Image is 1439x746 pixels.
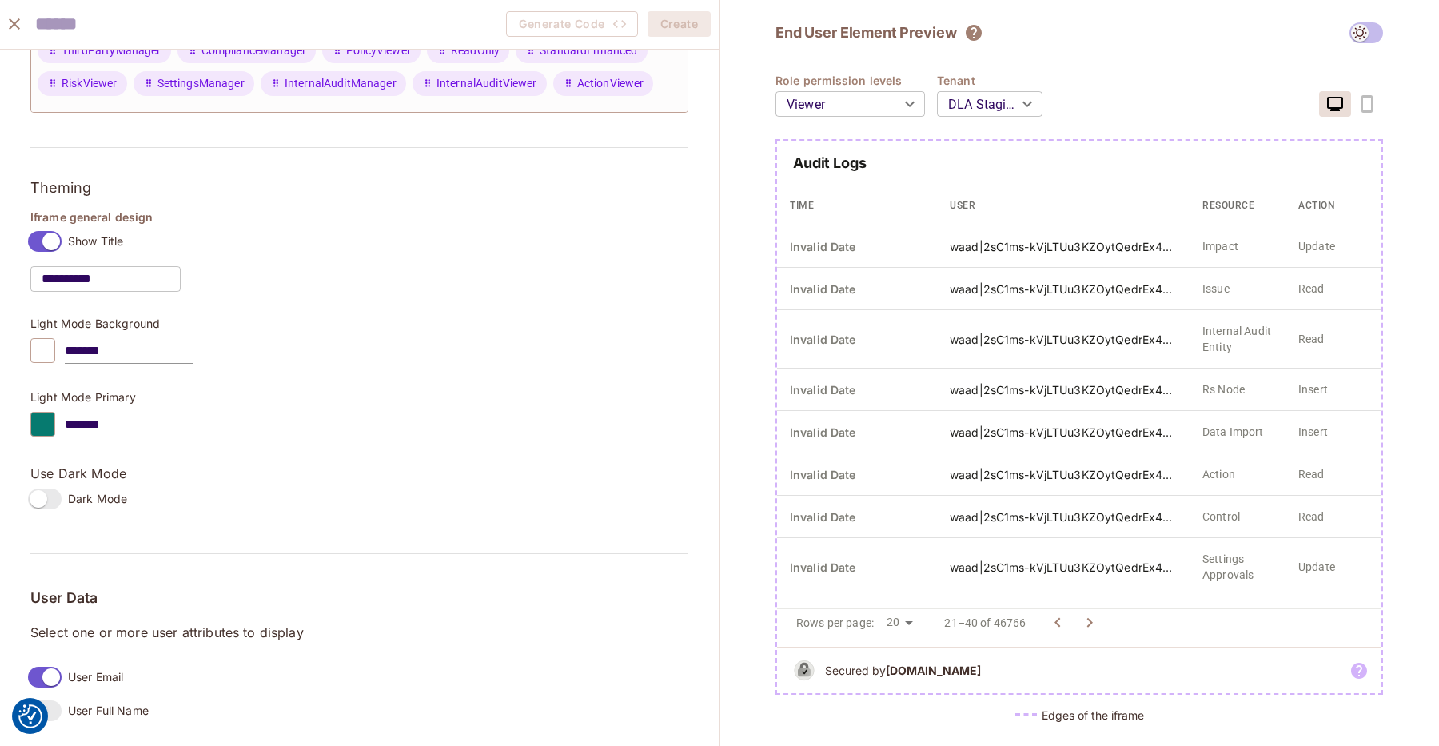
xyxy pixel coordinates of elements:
span: ThirdPartyManager [62,42,161,59]
h4: Tenant [937,73,1054,88]
div: 20 [880,611,919,634]
td: Read [1286,596,1381,639]
td: Rs Node [1190,369,1286,411]
td: Read [1286,496,1381,538]
span: PolicyViewer [346,42,411,59]
h4: Invalid Date [790,425,924,440]
p: Rows per page: [796,615,874,631]
span: InternalAuditManager [285,75,397,92]
p: waad|2sC1ms-kVjLTUu3KZOytQedrEx40baKH0oT4-8OR0-M [950,281,1177,297]
h4: Invalid Date [790,281,924,297]
span: SettingsManager [157,75,245,92]
img: Revisit consent button [18,704,42,728]
td: Action [1190,453,1286,496]
h3: Theming [30,176,688,200]
td: Update [1286,225,1381,268]
td: Insert [1286,369,1381,411]
p: Light Mode Primary [30,391,688,404]
h5: Edges of the iframe [1042,708,1144,723]
span: ReadOnly [451,42,500,59]
p: Use Dark Mode [30,465,688,482]
h4: Role permission levels [775,73,937,88]
td: Issue [1190,268,1286,310]
h4: Invalid Date [790,509,924,525]
svg: The element will only show tenant specific content. No user information will be visible across te... [964,23,983,42]
h4: Iframe general design [30,209,688,225]
span: RiskViewer [62,75,118,92]
th: User [937,186,1190,225]
p: waad|2sC1ms-kVjLTUu3KZOytQedrEx40baKH0oT4-8OR0-M [950,467,1177,482]
span: Show Title [68,233,123,249]
th: action [1286,186,1381,225]
td: Read [1286,453,1381,496]
span: User Email [68,669,123,684]
th: resource [1190,186,1286,225]
span: Create the element to generate code [506,11,638,37]
h2: Audit Logs [793,154,1365,173]
p: waad|2sC1ms-kVjLTUu3KZOytQedrEx40baKH0oT4-8OR0-M [950,239,1177,254]
span: User Full Name [68,703,149,718]
td: Read [1286,268,1381,310]
h4: Invalid Date [790,332,924,347]
td: Internal Audit Entity [1190,310,1286,369]
h5: User Data [30,590,688,606]
button: Go to next page [1074,607,1106,639]
b: [DOMAIN_NAME] [886,664,981,677]
span: InternalAuditViewer [436,75,537,92]
p: waad|2sC1ms-kVjLTUu3KZOytQedrEx40baKH0oT4-8OR0-M [950,560,1177,575]
button: Consent Preferences [18,704,42,728]
h4: Invalid Date [790,467,924,482]
p: waad|2sC1ms-kVjLTUu3KZOytQedrEx40baKH0oT4-8OR0-M [950,332,1177,347]
span: coming soon [1351,91,1383,117]
p: waad|2sC1ms-kVjLTUu3KZOytQedrEx40baKH0oT4-8OR0-M [950,425,1177,440]
td: Settings Approvals [1190,538,1286,596]
td: Impact [1190,225,1286,268]
h4: Invalid Date [790,382,924,397]
p: Select one or more user attributes to display [30,624,688,641]
h2: End User Element Preview [775,23,956,42]
h5: Secured by [825,663,981,678]
div: Viewer [775,82,925,126]
p: waad|2sC1ms-kVjLTUu3KZOytQedrEx40baKH0oT4-8OR0-M [950,509,1177,525]
p: 21–40 of 46766 [944,615,1026,631]
p: waad|2sC1ms-kVjLTUu3KZOytQedrEx40baKH0oT4-8OR0-M [950,382,1177,397]
button: Go to previous page [1042,607,1074,639]
h4: Invalid Date [790,239,924,254]
div: DLA Staging [937,82,1042,126]
th: Time [777,186,937,225]
button: Create [648,11,711,37]
td: Data Import [1190,411,1286,453]
p: Light Mode Background [30,317,688,330]
td: Update [1286,538,1381,596]
td: Insert [1286,411,1381,453]
button: Generate Code [506,11,638,37]
span: ActionViewer [577,75,644,92]
span: ComplianceManager [201,42,307,59]
h4: Invalid Date [790,560,924,575]
span: Dark Mode [68,491,127,506]
td: Control [1190,496,1286,538]
img: b&w logo [790,656,819,685]
td: Acceptance [1190,596,1286,639]
td: Read [1286,310,1381,369]
span: StandardEnhanced [540,42,637,59]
